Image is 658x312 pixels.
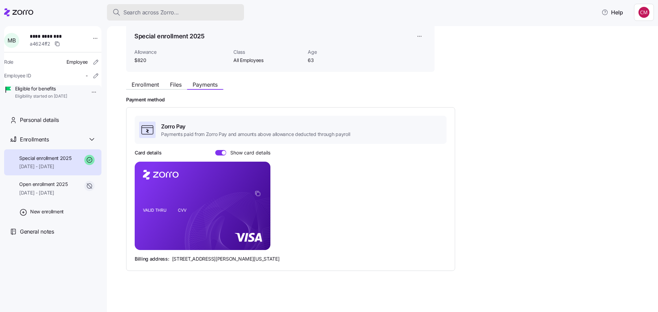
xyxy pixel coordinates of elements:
button: Search across Zorro... [107,4,244,21]
span: [DATE] - [DATE] [19,163,72,170]
span: Payments paid from Zorro Pay and amounts above allowance deducted through payroll [161,131,350,138]
span: Files [170,82,182,87]
span: 63 [308,57,377,64]
span: $820 [134,57,228,64]
h2: Payment method [126,97,648,103]
span: - [86,72,88,79]
span: Role [4,59,13,65]
span: Class [233,49,302,55]
span: Open enrollment 2025 [19,181,68,188]
span: Employee ID [4,72,31,79]
span: New enrollment [30,208,64,215]
span: Search across Zorro... [123,8,179,17]
span: Show card details [226,150,270,155]
button: copy-to-clipboard [255,190,261,197]
span: Enrollments [20,135,49,144]
span: Eligible for benefits [15,85,67,92]
span: Employee [66,59,88,65]
tspan: VALID THRU [143,208,167,213]
span: [STREET_ADDRESS][PERSON_NAME][US_STATE] [172,255,280,262]
h3: Card details [135,149,162,156]
h1: Special enrollment 2025 [134,32,205,40]
span: Billing address: [135,255,169,262]
span: a4624ff2 [30,40,50,47]
button: Help [596,5,629,19]
span: Special enrollment 2025 [19,155,72,162]
tspan: CVV [178,208,186,213]
span: Age [308,49,377,55]
span: Enrollment [132,82,159,87]
span: [DATE] - [DATE] [19,189,68,196]
span: Help [601,8,623,16]
span: Payments [193,82,218,87]
span: Zorro Pay [161,122,350,131]
span: M B [8,38,15,43]
span: Personal details [20,116,59,124]
span: All Employees [233,57,302,64]
span: Allowance [134,49,228,55]
img: c76f7742dad050c3772ef460a101715e [638,7,649,18]
span: Eligibility started on [DATE] [15,93,67,99]
span: General notes [20,227,54,236]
